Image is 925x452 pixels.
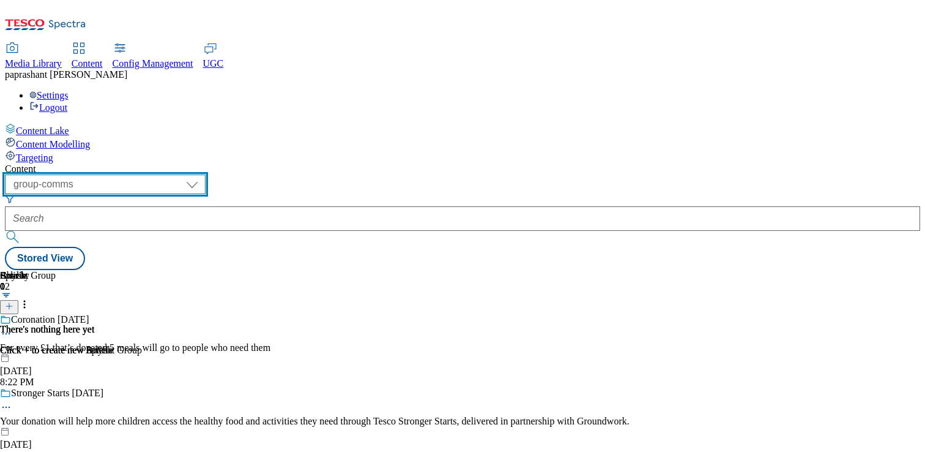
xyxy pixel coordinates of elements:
[16,139,90,149] span: Content Modelling
[5,69,14,80] span: pa
[203,58,224,69] span: UGC
[11,388,103,399] div: Stronger Starts [DATE]
[5,164,920,175] div: Content
[5,123,920,137] a: Content Lake
[5,58,62,69] span: Media Library
[5,247,85,270] button: Stored View
[5,43,62,69] a: Media Library
[5,150,920,164] a: Targeting
[203,43,224,69] a: UGC
[113,58,193,69] span: Config Management
[113,43,193,69] a: Config Management
[16,126,69,136] span: Content Lake
[5,137,920,150] a: Content Modelling
[72,58,103,69] span: Content
[5,194,15,204] svg: Search Filters
[29,90,69,100] a: Settings
[14,69,127,80] span: prashant [PERSON_NAME]
[16,153,53,163] span: Targeting
[5,206,920,231] input: Search
[29,102,67,113] a: Logout
[72,43,103,69] a: Content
